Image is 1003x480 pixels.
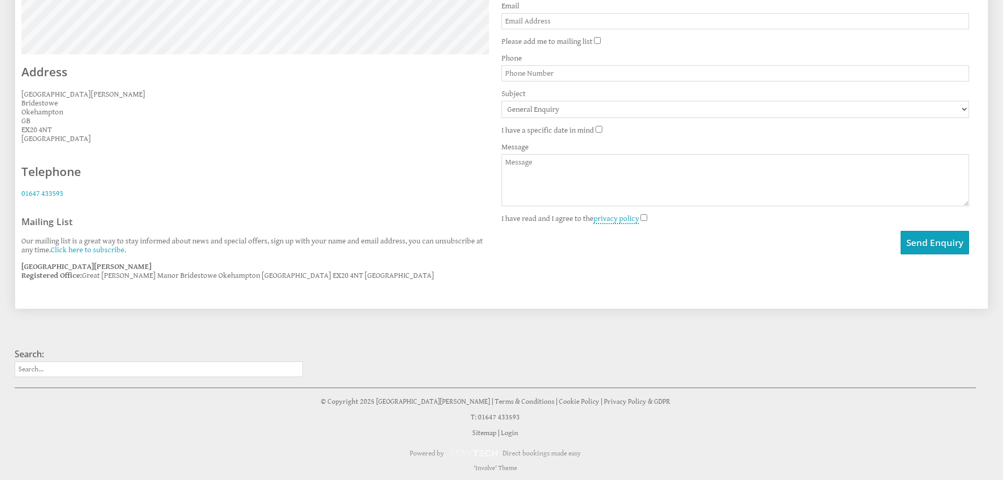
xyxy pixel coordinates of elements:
a: Login [501,429,518,437]
a: Cookie Policy [559,397,599,406]
a: Terms & Conditions [495,397,554,406]
h2: Telephone [21,163,243,180]
h3: Mailing List [21,215,489,228]
input: Phone Number [501,65,969,81]
a: © Copyright 2025 [GEOGRAPHIC_DATA][PERSON_NAME] [321,397,490,406]
span: | [601,397,602,406]
label: I have a specific date in mind [501,126,594,135]
img: scrumpy.png [448,447,498,460]
p: Our mailing list is a great way to stay informed about news and special offers, sign up with your... [21,237,489,254]
a: Powered byDirect bookings made easy [15,444,976,462]
a: privacy policy [593,214,639,224]
span: | [556,397,557,406]
label: Subject [501,89,969,98]
p: 'Involve' Theme [15,464,976,472]
strong: [GEOGRAPHIC_DATA][PERSON_NAME] [21,262,151,271]
label: Email [501,2,969,10]
input: Search... [15,361,303,377]
label: I have read and I agree to the [501,214,639,223]
strong: Registered Office: [21,271,82,280]
input: Email Address [501,13,969,29]
span: | [492,397,493,406]
h3: Search: [15,348,303,360]
span: | [498,429,499,437]
label: Message [501,143,969,151]
button: Send Enquiry [901,231,969,254]
a: T: 01647 433593 [471,413,520,422]
p: Great [PERSON_NAME] Manor Bridestowe Okehampton [GEOGRAPHIC_DATA] EX20 4NT [GEOGRAPHIC_DATA] [21,262,489,280]
h2: Address [21,64,489,80]
p: [GEOGRAPHIC_DATA][PERSON_NAME] Bridestowe Okehampton GB EX20 4NT [GEOGRAPHIC_DATA] [21,90,489,143]
a: Click here to subscribe [51,245,124,254]
label: Phone [501,54,969,63]
a: Privacy Policy & GDPR [604,397,670,406]
a: Sitemap [472,429,496,437]
label: Please add me to mailing list [501,37,592,46]
a: 01647 433593 [21,189,63,198]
